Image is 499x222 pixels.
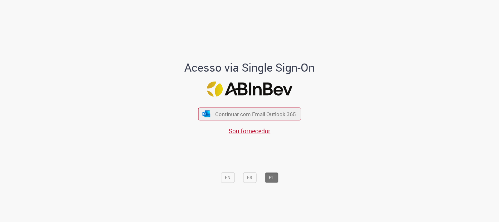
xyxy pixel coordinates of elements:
[202,111,211,117] img: ícone Azure/Microsoft 360
[229,127,270,135] a: Sou fornecedor
[265,172,278,183] button: PT
[243,172,256,183] button: ES
[207,81,292,97] img: Logo ABInBev
[198,107,301,120] button: ícone Azure/Microsoft 360 Continuar com Email Outlook 365
[163,62,336,74] h1: Acesso via Single Sign-On
[221,172,235,183] button: EN
[215,111,296,118] span: Continuar com Email Outlook 365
